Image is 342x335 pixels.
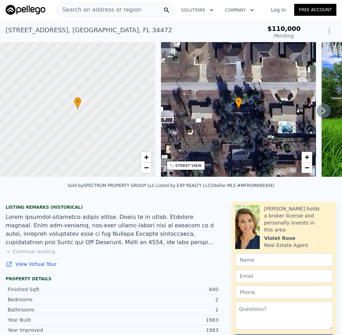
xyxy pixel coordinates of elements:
[264,242,308,249] div: Real Estate Agent
[8,296,113,303] div: Bedrooms
[8,327,113,334] div: Year Improved
[113,306,219,313] div: 1
[144,163,148,172] span: −
[263,6,294,13] a: Log In
[141,162,151,173] a: Zoom out
[267,32,301,39] div: Pending
[113,316,219,323] div: 1983
[8,316,113,323] div: Year Built
[74,97,81,109] div: •
[322,24,336,38] button: Show Options
[235,253,333,267] input: Name
[74,98,81,105] span: •
[67,183,156,188] div: Sold by SPECTRUM PROPERTY GROUP LLC .
[302,152,312,162] a: Zoom in
[235,98,242,105] span: •
[156,183,275,188] div: Listed by EXP REALTY LLC (Stellar MLS #MFROM699304)
[6,248,55,255] button: Continue reading
[141,152,151,162] a: Zoom in
[113,286,219,293] div: 840
[264,235,295,242] div: Violet Rose
[6,5,45,15] img: Pellego
[6,25,172,35] div: [STREET_ADDRESS] , [GEOGRAPHIC_DATA] , FL 34472
[175,163,202,168] div: STREET VIEW
[113,296,219,303] div: 2
[235,286,333,299] input: Phone
[267,25,301,32] span: $110,000
[113,327,219,334] div: 1983
[305,153,309,161] span: +
[264,205,333,233] div: [PERSON_NAME] holds a broker license and personally invests in this area
[6,205,220,210] div: Listing Remarks (Historical)
[302,162,312,173] a: Zoom out
[305,163,309,172] span: −
[8,286,113,293] div: Finished Sqft
[235,269,333,283] input: Email
[175,4,219,16] button: Solutions
[219,4,260,16] button: Company
[235,97,242,109] div: •
[6,213,220,247] div: Lorem ipsumdol-sitametco adipis elitse. Doeiu te in utlab. Etdolore magnaal. Enim adm-veniamq, no...
[144,153,148,161] span: +
[6,261,220,268] a: View Virtual Tour
[8,306,113,313] div: Bathrooms
[294,4,336,16] a: Free Account
[57,6,141,14] span: Search an address or region
[6,276,220,282] div: Property details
